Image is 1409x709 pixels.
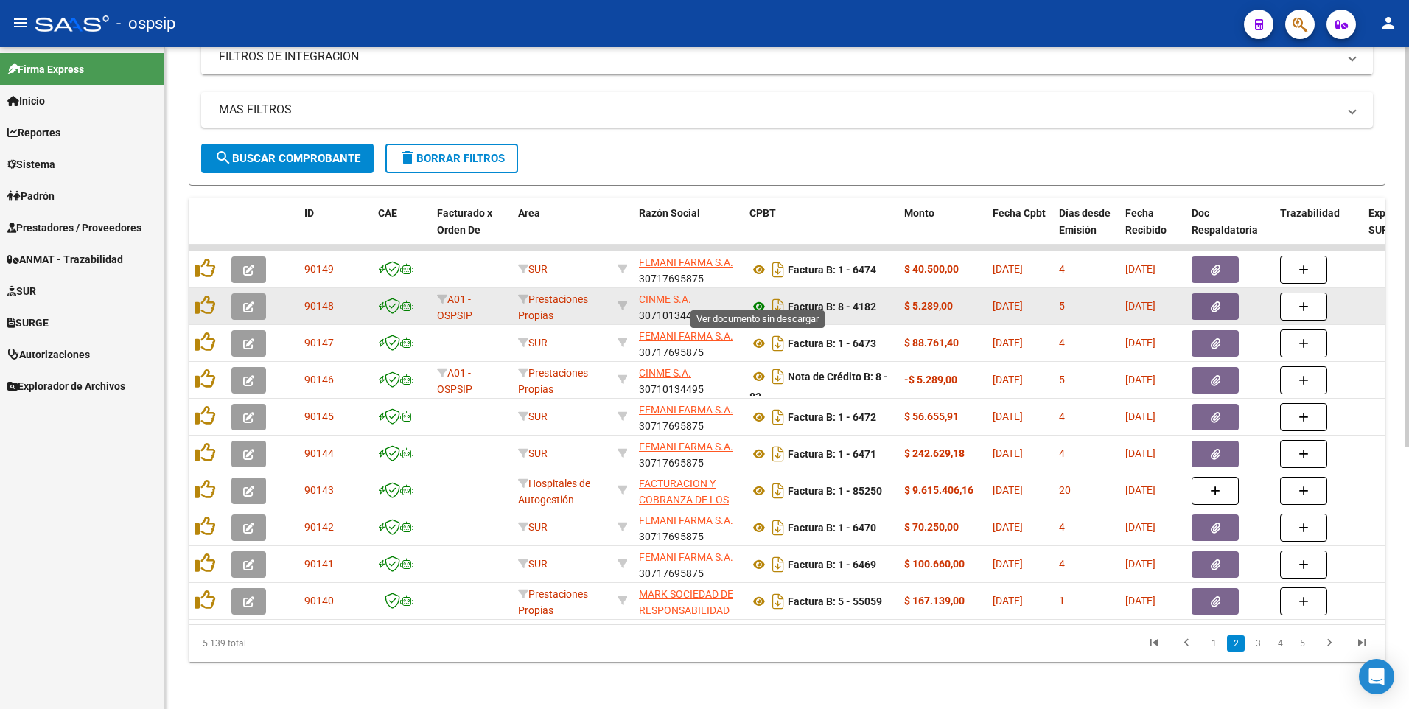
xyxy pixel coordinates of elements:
span: 4 [1059,558,1065,570]
span: SUR [518,263,548,275]
div: 30715497456 [639,475,738,506]
span: [DATE] [1125,374,1155,385]
mat-expansion-panel-header: MAS FILTROS [201,92,1373,128]
span: [DATE] [993,484,1023,496]
i: Descargar documento [769,405,788,429]
span: SUR [518,558,548,570]
span: A01 - OSPSIP [437,367,472,396]
span: ANMAT - Trazabilidad [7,251,123,268]
strong: Factura B: 1 - 6469 [788,559,876,570]
strong: $ 40.500,00 [904,263,959,275]
div: Open Intercom Messenger [1359,659,1394,694]
span: 90145 [304,411,334,422]
mat-icon: search [214,149,232,167]
li: page 3 [1247,631,1269,656]
span: Fecha Cpbt [993,207,1046,219]
span: [DATE] [1125,521,1155,533]
i: Descargar documento [769,553,788,576]
span: FEMANI FARMA S.A. [639,404,733,416]
span: - ospsip [116,7,175,40]
li: page 2 [1225,631,1247,656]
span: 90144 [304,447,334,459]
strong: $ 88.761,40 [904,337,959,349]
div: 30717695875 [639,402,738,433]
strong: Factura B: 1 - 6470 [788,522,876,534]
span: Inicio [7,93,45,109]
div: 30583155542 [639,586,738,617]
span: Doc Respaldatoria [1192,207,1258,236]
datatable-header-cell: Razón Social [633,198,744,262]
a: 1 [1205,635,1223,652]
span: [DATE] [993,300,1023,312]
span: [DATE] [1125,300,1155,312]
span: [DATE] [993,447,1023,459]
datatable-header-cell: Area [512,198,612,262]
span: Padrón [7,188,55,204]
i: Descargar documento [769,258,788,282]
span: [DATE] [1125,447,1155,459]
a: go to previous page [1172,635,1200,652]
span: MARK SOCIEDAD DE RESPONSABILIDAD LIMITADA [639,588,733,634]
button: Borrar Filtros [385,144,518,173]
span: CINME S.A. [639,293,691,305]
div: 30717695875 [639,512,738,543]
span: 4 [1059,263,1065,275]
datatable-header-cell: Facturado x Orden De [431,198,512,262]
span: [DATE] [1125,337,1155,349]
span: [DATE] [1125,263,1155,275]
span: A01 - OSPSIP [437,293,472,322]
span: Buscar Comprobante [214,152,360,165]
span: 4 [1059,521,1065,533]
div: 30710134495 [639,365,738,396]
i: Descargar documento [769,516,788,539]
span: 90149 [304,263,334,275]
i: Descargar documento [769,479,788,503]
span: 5 [1059,374,1065,385]
span: 1 [1059,595,1065,607]
span: CAE [378,207,397,219]
span: 5 [1059,300,1065,312]
strong: $ 100.660,00 [904,558,965,570]
span: [DATE] [993,263,1023,275]
a: 3 [1249,635,1267,652]
span: SUR [518,337,548,349]
a: go to next page [1315,635,1343,652]
span: Facturado x Orden De [437,207,492,236]
span: 90142 [304,521,334,533]
li: page 5 [1291,631,1313,656]
div: 30717695875 [639,328,738,359]
a: 2 [1227,635,1245,652]
span: Autorizaciones [7,346,90,363]
span: 90143 [304,484,334,496]
strong: Factura B: 1 - 6472 [788,411,876,423]
span: Prestaciones Propias [518,293,588,322]
strong: Factura B: 1 - 6471 [788,448,876,460]
span: Hospitales de Autogestión [518,478,590,506]
div: 30717695875 [639,549,738,580]
strong: $ 5.289,00 [904,300,953,312]
span: 20 [1059,484,1071,496]
span: 90147 [304,337,334,349]
span: [DATE] [993,595,1023,607]
strong: Factura B: 1 - 6473 [788,338,876,349]
span: SURGE [7,315,49,331]
button: Buscar Comprobante [201,144,374,173]
div: 5.139 total [189,625,425,662]
a: 5 [1293,635,1311,652]
mat-expansion-panel-header: FILTROS DE INTEGRACION [201,39,1373,74]
span: FEMANI FARMA S.A. [639,330,733,342]
datatable-header-cell: Fecha Cpbt [987,198,1053,262]
span: Borrar Filtros [399,152,505,165]
datatable-header-cell: CPBT [744,198,898,262]
span: 90141 [304,558,334,570]
strong: Factura B: 8 - 4182 [788,301,876,312]
datatable-header-cell: Trazabilidad [1274,198,1363,262]
mat-icon: delete [399,149,416,167]
span: FEMANI FARMA S.A. [639,551,733,563]
strong: Nota de Crédito B: 8 - 83 [749,371,888,402]
span: Area [518,207,540,219]
strong: -$ 5.289,00 [904,374,957,385]
mat-panel-title: FILTROS DE INTEGRACION [219,49,1338,65]
span: SUR [518,521,548,533]
span: [DATE] [1125,558,1155,570]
